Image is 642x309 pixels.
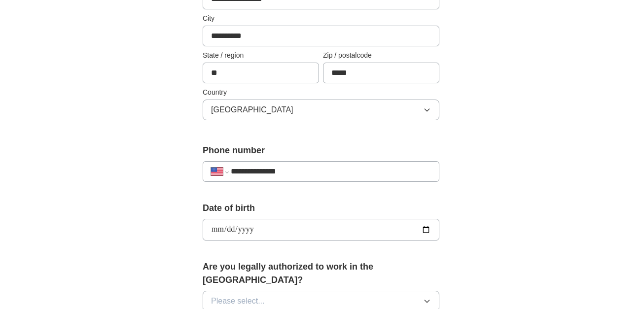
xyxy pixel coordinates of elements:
label: Phone number [203,144,439,157]
label: Country [203,87,439,98]
span: Please select... [211,295,265,307]
button: [GEOGRAPHIC_DATA] [203,100,439,120]
label: Date of birth [203,202,439,215]
label: Are you legally authorized to work in the [GEOGRAPHIC_DATA]? [203,260,439,287]
span: [GEOGRAPHIC_DATA] [211,104,293,116]
label: Zip / postalcode [323,50,439,61]
label: State / region [203,50,319,61]
label: City [203,13,439,24]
